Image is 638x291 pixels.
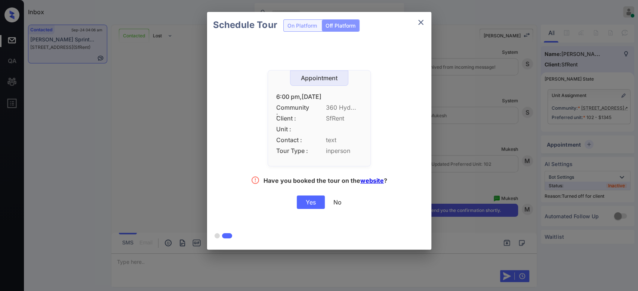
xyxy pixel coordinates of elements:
div: 6:00 pm,[DATE] [276,93,362,100]
span: Client : [276,115,310,122]
span: 360 Hyd... [326,104,362,111]
div: No [333,198,342,206]
span: Unit : [276,126,310,133]
span: text [326,137,362,144]
div: Have you booked the tour on the ? [263,177,387,186]
div: Yes [297,195,325,209]
a: website [360,177,384,184]
span: inperson [326,147,362,154]
span: Tour Type : [276,147,310,154]
div: Appointment [290,75,348,82]
h2: Schedule Tour [207,12,283,38]
span: Contact : [276,137,310,144]
button: close [413,15,428,30]
span: Community : [276,104,310,111]
span: SfRent [326,115,362,122]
